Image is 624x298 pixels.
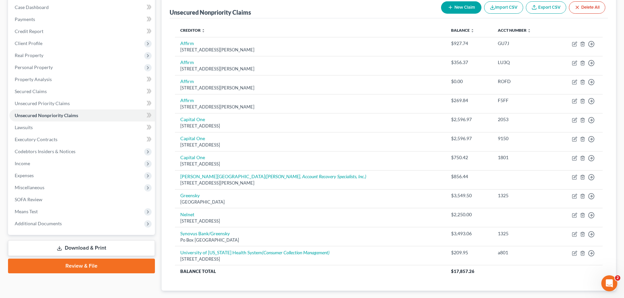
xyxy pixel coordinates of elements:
div: 1325 [498,230,548,237]
div: $2,596.97 [451,135,487,142]
div: 1801 [498,154,548,161]
a: Greensky [180,193,200,198]
a: Property Analysis [9,73,155,85]
a: Unsecured Nonpriority Claims [9,109,155,121]
span: Means Test [15,209,38,214]
div: 9150 [498,135,548,142]
div: $927.74 [451,40,487,47]
span: Unsecured Nonpriority Claims [15,112,78,118]
a: Capital One [180,116,205,122]
a: Download & Print [8,240,155,256]
button: New Claim [441,1,481,14]
div: F5FF [498,97,548,104]
a: Affirm [180,40,194,46]
a: Payments [9,13,155,25]
a: Export CSV [526,1,566,14]
i: unfold_more [527,29,531,33]
i: unfold_more [201,29,205,33]
div: [STREET_ADDRESS][PERSON_NAME] [180,85,440,91]
span: Income [15,161,30,166]
div: $356.37 [451,59,487,66]
button: Import CSV [484,1,523,14]
div: [STREET_ADDRESS] [180,142,440,148]
div: 1325 [498,192,548,199]
div: $3,549.50 [451,192,487,199]
div: ROFD [498,78,548,85]
div: $269.84 [451,97,487,104]
span: Executory Contracts [15,136,57,142]
iframe: Intercom live chat [601,275,617,291]
a: [PERSON_NAME][GEOGRAPHIC_DATA]([PERSON_NAME], Account Recovery Specialists, Inc.) [180,174,366,179]
span: Miscellaneous [15,185,44,190]
div: 2053 [498,116,548,123]
a: Capital One [180,135,205,141]
a: Lawsuits [9,121,155,133]
div: $0.00 [451,78,487,85]
span: SOFA Review [15,197,42,202]
a: Creditor unfold_more [180,28,205,33]
a: Affirm [180,78,194,84]
a: SOFA Review [9,194,155,206]
div: LU3Q [498,59,548,66]
div: [STREET_ADDRESS][PERSON_NAME] [180,180,440,186]
span: Property Analysis [15,76,52,82]
span: Real Property [15,52,43,58]
div: [STREET_ADDRESS] [180,161,440,167]
div: [STREET_ADDRESS] [180,256,440,262]
div: $209.95 [451,249,487,256]
div: [GEOGRAPHIC_DATA] [180,199,440,205]
span: Case Dashboard [15,4,49,10]
div: $856.44 [451,173,487,180]
span: Lawsuits [15,124,33,130]
div: [STREET_ADDRESS][PERSON_NAME] [180,104,440,110]
div: [STREET_ADDRESS] [180,123,440,129]
a: University of [US_STATE] Health System(Consumer Collection Management) [180,250,330,255]
div: Unsecured Nonpriority Claims [170,8,251,16]
a: Affirm [180,59,194,65]
div: [STREET_ADDRESS][PERSON_NAME] [180,47,440,53]
i: (Consumer Collection Management) [262,250,330,255]
div: $3,493.06 [451,230,487,237]
span: Expenses [15,173,34,178]
div: $750.42 [451,154,487,161]
i: ([PERSON_NAME], Account Recovery Specialists, Inc.) [265,174,366,179]
a: Executory Contracts [9,133,155,145]
span: Additional Documents [15,221,62,226]
span: Payments [15,16,35,22]
a: Nelnet [180,212,194,217]
i: unfold_more [470,29,474,33]
span: Personal Property [15,64,53,70]
a: Synovus Bank/Greensky [180,231,230,236]
a: Capital One [180,155,205,160]
div: $2,596.97 [451,116,487,123]
span: Codebtors Insiders & Notices [15,148,75,154]
span: Credit Report [15,28,43,34]
a: Acct Number unfold_more [498,28,531,33]
div: [STREET_ADDRESS][PERSON_NAME] [180,66,440,72]
a: Affirm [180,97,194,103]
div: a801 [498,249,548,256]
div: $2,250.00 [451,211,487,218]
a: Balance unfold_more [451,28,474,33]
span: Secured Claims [15,88,47,94]
div: Po Box [GEOGRAPHIC_DATA] [180,237,440,243]
button: Delete All [569,1,605,14]
a: Case Dashboard [9,1,155,13]
span: $17,857.26 [451,269,474,274]
a: Secured Claims [9,85,155,97]
div: [STREET_ADDRESS] [180,218,440,224]
a: Unsecured Priority Claims [9,97,155,109]
div: GU7J [498,40,548,47]
a: Credit Report [9,25,155,37]
span: 2 [615,275,620,281]
th: Balance Total [175,265,445,277]
a: Review & File [8,259,155,273]
span: Client Profile [15,40,42,46]
span: Unsecured Priority Claims [15,100,70,106]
